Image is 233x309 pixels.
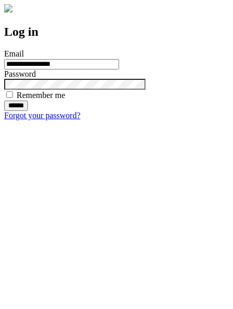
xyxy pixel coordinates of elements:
[17,91,65,100] label: Remember me
[4,4,12,12] img: logo-4e3dc11c47720685a147b03b5a06dd966a58ff35d612b21f08c02c0306f2b779.png
[4,111,80,120] a: Forgot your password?
[4,49,24,58] label: Email
[4,69,36,78] label: Password
[4,25,229,39] h2: Log in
